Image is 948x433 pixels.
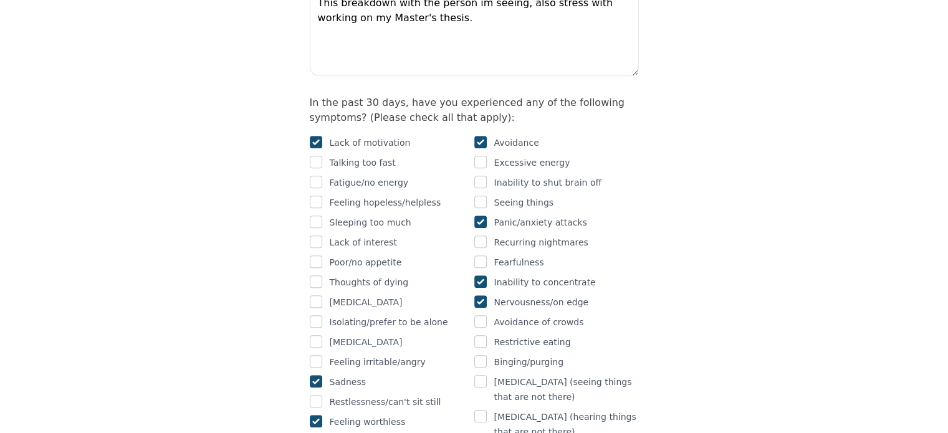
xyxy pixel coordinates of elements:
[330,235,397,250] p: Lack of interest
[494,275,596,290] p: Inability to concentrate
[330,335,403,350] p: [MEDICAL_DATA]
[494,255,544,270] p: Fearfulness
[330,315,448,330] p: Isolating/prefer to be alone
[494,374,639,404] p: [MEDICAL_DATA] (seeing things that are not there)
[330,255,402,270] p: Poor/no appetite
[494,315,584,330] p: Avoidance of crowds
[330,155,396,170] p: Talking too fast
[494,215,587,230] p: Panic/anxiety attacks
[330,374,366,389] p: Sadness
[494,195,554,210] p: Seeing things
[330,354,426,369] p: Feeling irritable/angry
[310,97,625,123] label: In the past 30 days, have you experienced any of the following symptoms? (Please check all that a...
[494,235,588,250] p: Recurring nightmares
[330,175,409,190] p: Fatigue/no energy
[330,215,411,230] p: Sleeping too much
[494,135,539,150] p: Avoidance
[330,275,409,290] p: Thoughts of dying
[330,414,406,429] p: Feeling worthless
[494,175,602,190] p: Inability to shut brain off
[330,135,411,150] p: Lack of motivation
[494,335,571,350] p: Restrictive eating
[494,295,589,310] p: Nervousness/on edge
[330,394,441,409] p: Restlessness/can't sit still
[330,295,403,310] p: [MEDICAL_DATA]
[494,155,570,170] p: Excessive energy
[494,354,563,369] p: Binging/purging
[330,195,441,210] p: Feeling hopeless/helpless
